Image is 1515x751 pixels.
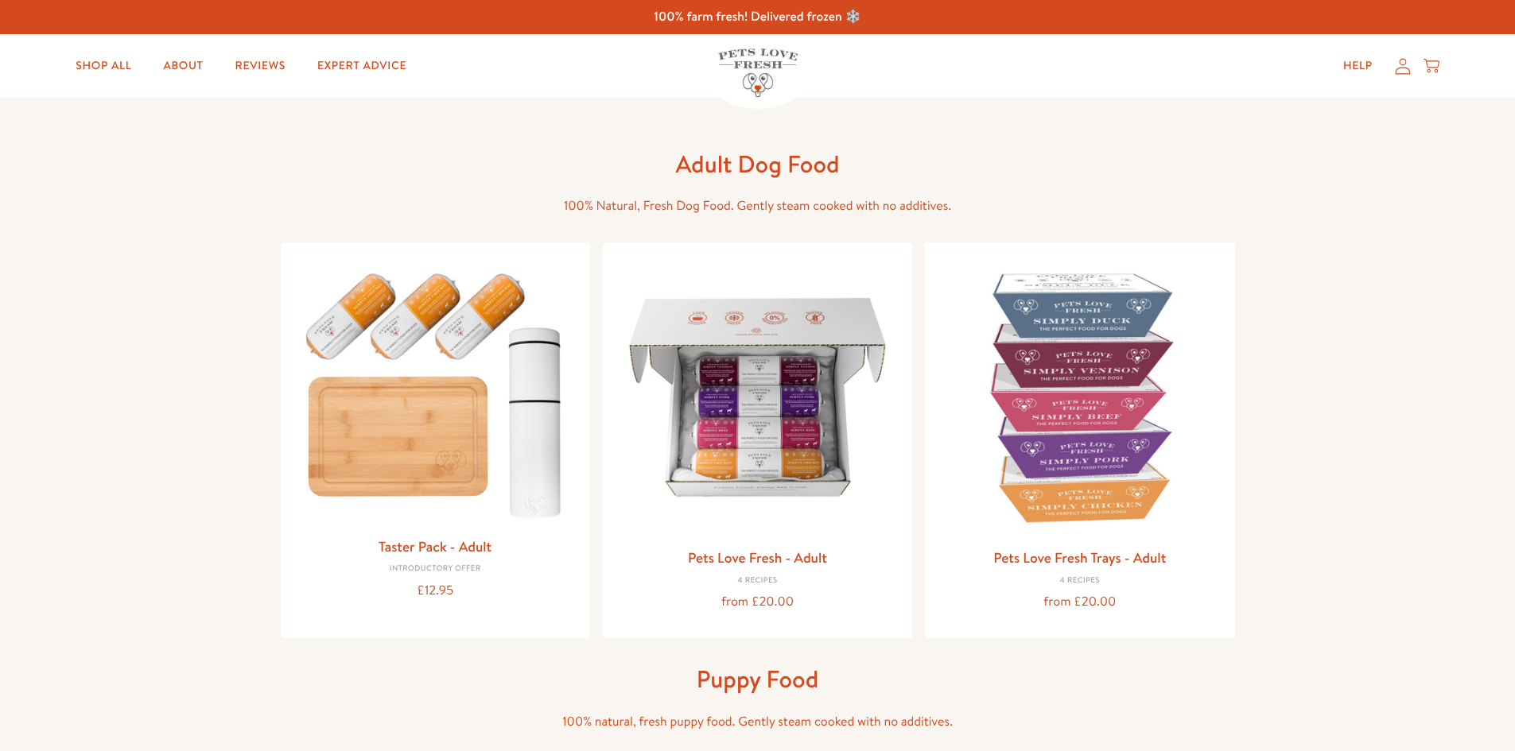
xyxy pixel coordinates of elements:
span: 100% natural, fresh puppy food. Gently steam cooked with no additives. [562,713,953,730]
img: Taster Pack - Adult [293,255,577,528]
a: Help [1330,50,1385,82]
div: £12.95 [293,580,577,602]
h1: Adult Dog Food [503,149,1012,180]
a: Reviews [223,50,298,82]
a: About [150,50,216,82]
img: Pets Love Fresh - Adult [616,255,899,539]
a: Pets Love Fresh - Adult [688,548,827,567]
a: Pets Love Fresh Trays - Adult [993,548,1166,567]
a: Taster Pack - Adult [379,536,491,556]
img: Pets Love Fresh Trays - Adult [938,255,1222,539]
a: Expert Advice [305,50,419,82]
span: 100% Natural, Fresh Dog Food. Gently steam cooked with no additives. [564,197,951,215]
div: 4 Recipes [616,576,899,586]
div: Introductory Offer [293,564,577,574]
h1: Puppy Food [503,664,1012,695]
a: Shop All [63,50,144,82]
div: from £20.00 [616,591,899,613]
img: Pets Love Fresh [718,48,798,97]
div: 4 Recipes [938,576,1222,586]
div: from £20.00 [938,591,1222,613]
